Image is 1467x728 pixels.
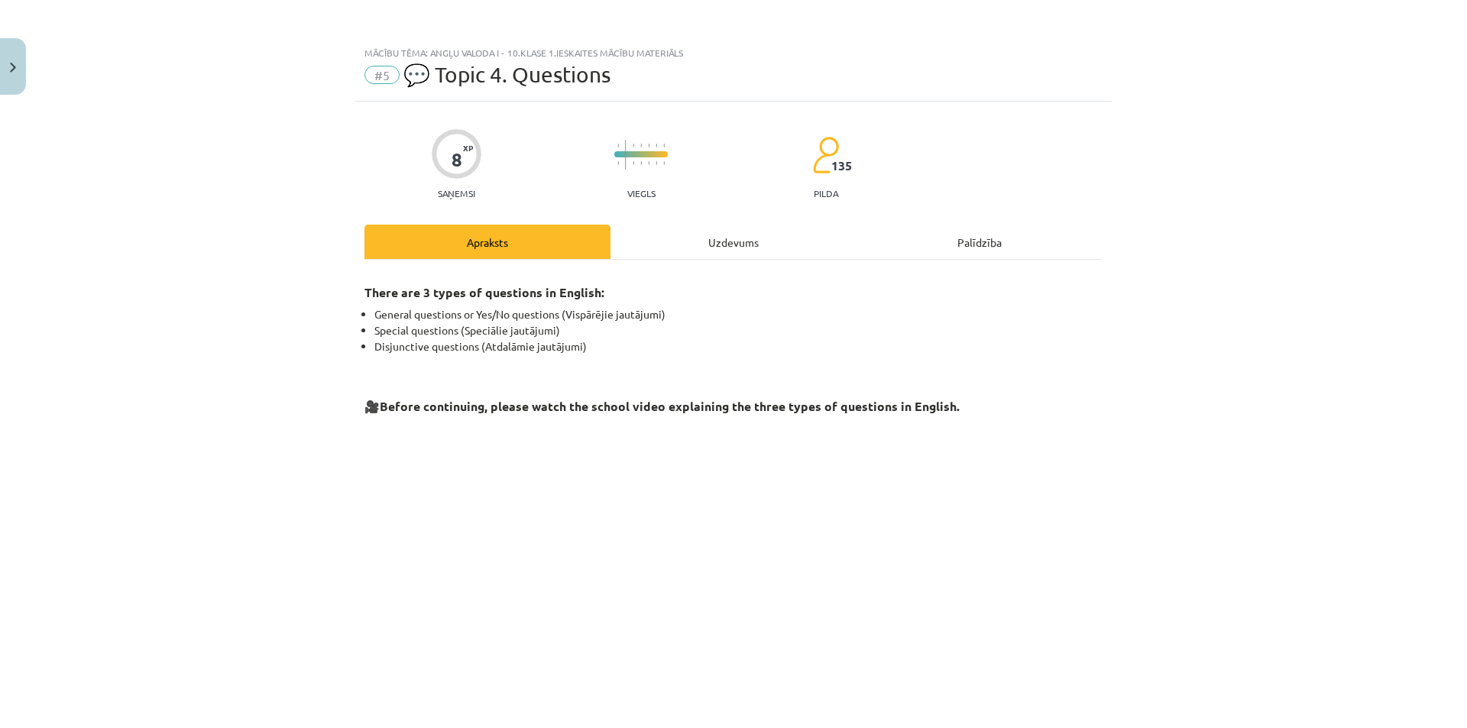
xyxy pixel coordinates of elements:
[663,161,665,165] img: icon-short-line-57e1e144782c952c97e751825c79c345078a6d821885a25fce030b3d8c18986b.svg
[814,188,838,199] p: pilda
[364,284,604,300] strong: There are 3 types of questions in English:
[633,161,634,165] img: icon-short-line-57e1e144782c952c97e751825c79c345078a6d821885a25fce030b3d8c18986b.svg
[10,63,16,73] img: icon-close-lesson-0947bae3869378f0d4975bcd49f059093ad1ed9edebbc8119c70593378902aed.svg
[656,161,657,165] img: icon-short-line-57e1e144782c952c97e751825c79c345078a6d821885a25fce030b3d8c18986b.svg
[364,66,400,84] span: #5
[656,144,657,147] img: icon-short-line-57e1e144782c952c97e751825c79c345078a6d821885a25fce030b3d8c18986b.svg
[364,225,610,259] div: Apraksts
[625,140,627,170] img: icon-long-line-d9ea69661e0d244f92f715978eff75569469978d946b2353a9bb055b3ed8787d.svg
[452,149,462,170] div: 8
[831,159,852,173] span: 135
[627,188,656,199] p: Viegls
[374,338,1103,354] li: Disjunctive questions (Atdalāmie jautājumi)
[648,144,649,147] img: icon-short-line-57e1e144782c952c97e751825c79c345078a6d821885a25fce030b3d8c18986b.svg
[374,306,1103,322] li: General questions or Yes/No questions (Vispārējie jautājumi)
[663,144,665,147] img: icon-short-line-57e1e144782c952c97e751825c79c345078a6d821885a25fce030b3d8c18986b.svg
[364,47,1103,58] div: Mācību tēma: Angļu valoda i - 10.klase 1.ieskaites mācību materiāls
[364,387,1103,416] h3: 🎥
[374,322,1103,338] li: Special questions (Speciālie jautājumi)
[617,161,619,165] img: icon-short-line-57e1e144782c952c97e751825c79c345078a6d821885a25fce030b3d8c18986b.svg
[633,144,634,147] img: icon-short-line-57e1e144782c952c97e751825c79c345078a6d821885a25fce030b3d8c18986b.svg
[432,188,481,199] p: Saņemsi
[640,161,642,165] img: icon-short-line-57e1e144782c952c97e751825c79c345078a6d821885a25fce030b3d8c18986b.svg
[812,136,839,174] img: students-c634bb4e5e11cddfef0936a35e636f08e4e9abd3cc4e673bd6f9a4125e45ecb1.svg
[640,144,642,147] img: icon-short-line-57e1e144782c952c97e751825c79c345078a6d821885a25fce030b3d8c18986b.svg
[857,225,1103,259] div: Palīdzība
[648,161,649,165] img: icon-short-line-57e1e144782c952c97e751825c79c345078a6d821885a25fce030b3d8c18986b.svg
[610,225,857,259] div: Uzdevums
[403,62,610,87] span: 💬 Topic 4. Questions
[617,144,619,147] img: icon-short-line-57e1e144782c952c97e751825c79c345078a6d821885a25fce030b3d8c18986b.svg
[463,144,473,152] span: XP
[380,398,960,414] strong: Before continuing, please watch the school video explaining the three types of questions in English.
